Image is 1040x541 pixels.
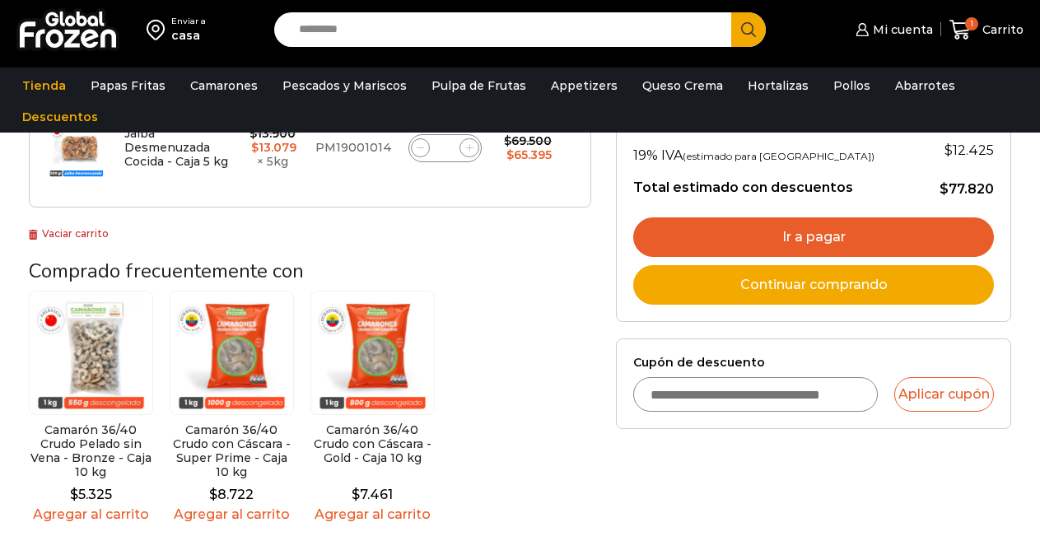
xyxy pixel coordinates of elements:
[250,126,296,141] bdi: 13.900
[894,377,994,412] button: Aplicar cupón
[433,137,456,160] input: Product quantity
[171,16,206,27] div: Enviar a
[274,70,415,101] a: Pescados y Mariscos
[633,356,994,370] label: Cupón de descuento
[965,17,978,30] span: 1
[170,423,294,478] h2: Camarón 36/40 Crudo con Cáscara - Super Prime - Caja 10 kg
[633,134,918,167] th: 19% IVA
[506,147,552,162] bdi: 65.395
[633,217,994,257] a: Ir a pagar
[82,70,174,101] a: Papas Fritas
[869,21,933,38] span: Mi cuenta
[940,181,949,197] span: $
[944,142,994,158] span: 12.425
[944,142,953,158] span: $
[731,12,766,47] button: Search button
[251,140,259,155] span: $
[310,506,435,522] a: Agregar al carrito
[29,423,153,478] h2: Camarón 36/40 Crudo Pelado sin Vena - Bronze - Caja 10 kg
[633,167,918,198] th: Total estimado con descuentos
[504,133,511,148] span: $
[251,140,296,155] bdi: 13.079
[14,101,106,133] a: Descuentos
[307,105,400,191] td: PM19001014
[543,70,626,101] a: Appetizers
[887,70,963,101] a: Abarrotes
[170,506,294,522] a: Agregar al carrito
[70,487,112,502] bdi: 5.325
[29,258,304,284] span: Comprado frecuentemente con
[851,13,932,46] a: Mi cuenta
[825,70,879,101] a: Pollos
[352,487,393,502] bdi: 7.461
[182,70,266,101] a: Camarones
[504,133,552,148] bdi: 69.500
[310,423,435,464] h2: Camarón 36/40 Crudo con Cáscara - Gold - Caja 10 kg
[949,11,1024,49] a: 1 Carrito
[352,487,360,502] span: $
[683,150,874,162] small: (estimado para [GEOGRAPHIC_DATA])
[147,16,171,44] img: address-field-icon.svg
[634,70,731,101] a: Queso Crema
[978,21,1024,38] span: Carrito
[238,105,306,191] td: × 5kg
[29,227,109,240] a: Vaciar carrito
[423,70,534,101] a: Pulpa de Frutas
[739,70,817,101] a: Hortalizas
[250,126,257,141] span: $
[209,487,254,502] bdi: 8.722
[14,70,74,101] a: Tienda
[506,147,514,162] span: $
[124,126,228,169] a: Jaiba Desmenuzada Cocida - Caja 5 kg
[633,265,994,305] a: Continuar comprando
[209,487,217,502] span: $
[29,506,153,522] a: Agregar al carrito
[70,487,78,502] span: $
[940,181,994,197] bdi: 77.820
[171,27,206,44] div: casa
